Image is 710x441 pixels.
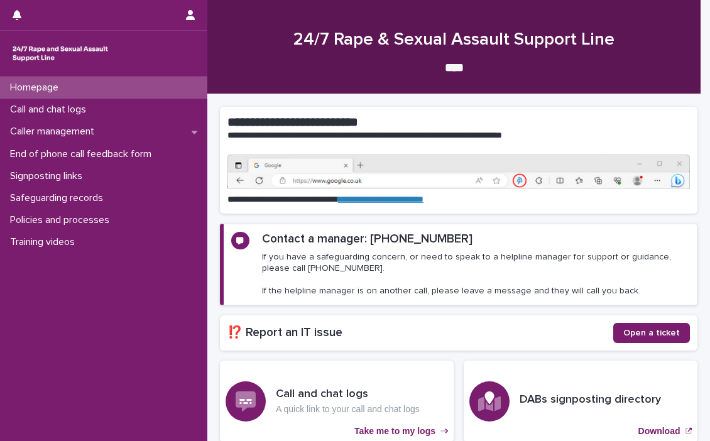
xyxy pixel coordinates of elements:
[276,404,420,415] p: A quick link to your call and chat logs
[623,329,680,337] span: Open a ticket
[5,192,113,204] p: Safeguarding records
[5,126,104,138] p: Caller management
[262,251,689,297] p: If you have a safeguarding concern, or need to speak to a helpline manager for support or guidanc...
[10,41,111,66] img: rhQMoQhaT3yELyF149Cw
[276,388,420,401] h3: Call and chat logs
[5,170,92,182] p: Signposting links
[262,232,472,246] h2: Contact a manager: [PHONE_NUMBER]
[354,426,435,437] p: Take me to my logs
[5,82,68,94] p: Homepage
[5,214,119,226] p: Policies and processes
[5,104,96,116] p: Call and chat logs
[220,30,688,51] h1: 24/7 Rape & Sexual Assault Support Line
[613,323,690,343] a: Open a ticket
[638,426,680,437] p: Download
[227,155,690,189] img: https%3A%2F%2Fcdn.document360.io%2F0deca9d6-0dac-4e56-9e8f-8d9979bfce0e%2FImages%2FDocumentation%...
[520,393,661,407] h3: DABs signposting directory
[5,148,161,160] p: End of phone call feedback form
[227,325,613,340] h2: ⁉️ Report an IT issue
[5,236,85,248] p: Training videos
